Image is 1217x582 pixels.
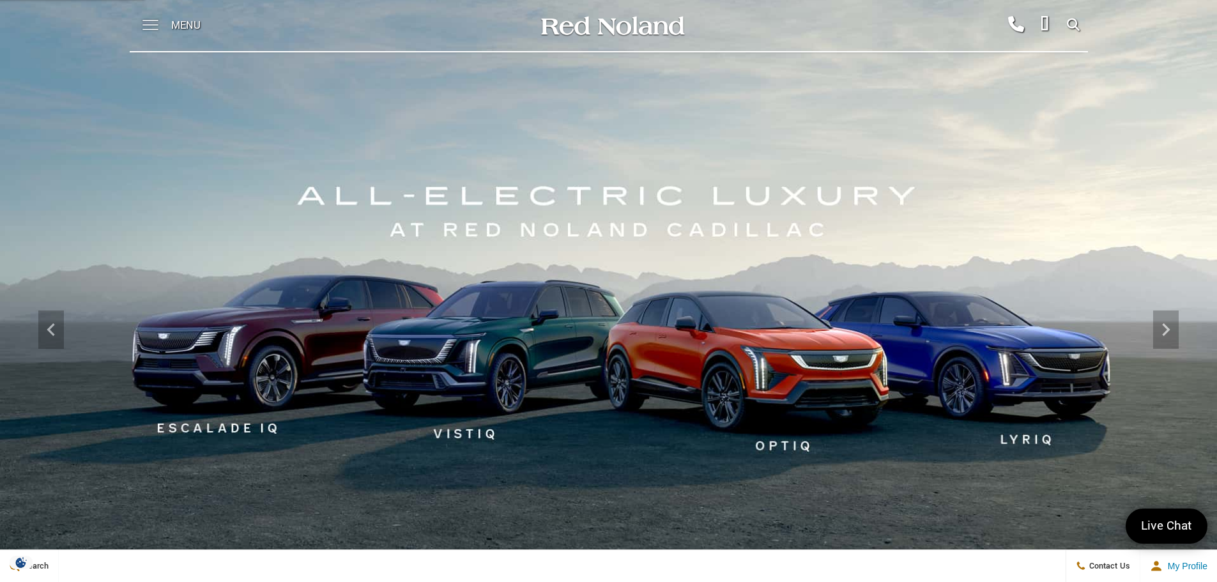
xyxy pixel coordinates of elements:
a: Live Chat [1126,509,1207,544]
span: Live Chat [1135,517,1198,535]
div: Next [1153,310,1179,349]
button: Open user profile menu [1140,550,1217,582]
span: My Profile [1163,561,1207,571]
span: Contact Us [1086,560,1130,572]
img: Opt-Out Icon [6,556,36,569]
img: Red Noland Auto Group [539,15,685,37]
section: Click to Open Cookie Consent Modal [6,556,36,569]
div: Previous [38,310,64,349]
